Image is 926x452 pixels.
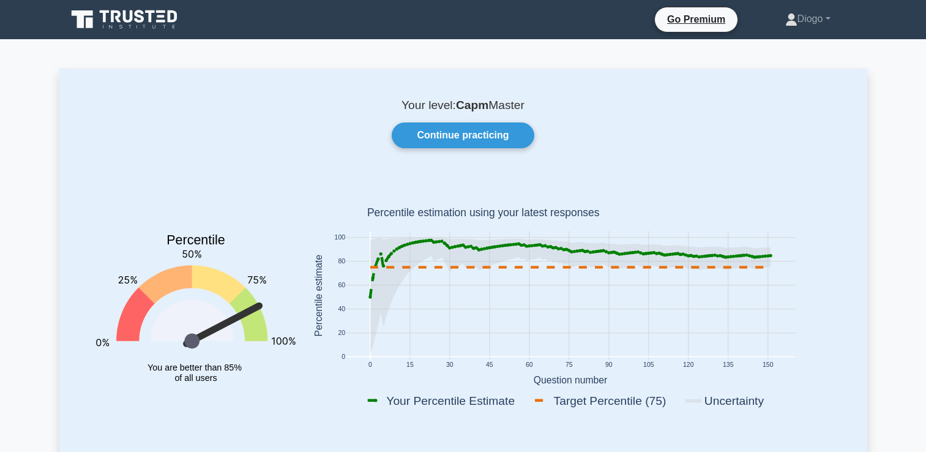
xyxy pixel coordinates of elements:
text: 90 [605,362,612,369]
p: Your level: Master [89,98,838,113]
text: 60 [526,362,533,369]
tspan: You are better than 85% [147,363,242,372]
text: 60 [338,282,345,289]
text: Percentile [166,233,225,248]
a: Go Premium [660,12,733,27]
text: 135 [723,362,734,369]
tspan: of all users [174,373,217,383]
text: 0 [368,362,372,369]
text: Percentile estimate [313,255,323,337]
text: 30 [446,362,454,369]
text: 45 [486,362,493,369]
text: 75 [566,362,573,369]
text: 150 [763,362,774,369]
text: 40 [338,306,345,313]
text: 105 [643,362,654,369]
a: Diogo [756,7,860,31]
text: 15 [406,362,414,369]
text: 120 [683,362,694,369]
text: Question number [533,375,607,385]
text: Percentile estimation using your latest responses [367,207,599,219]
a: Continue practicing [392,122,534,148]
text: 80 [338,258,345,265]
b: Capm [456,99,488,111]
text: 20 [338,330,345,337]
text: 0 [342,354,345,361]
text: 100 [334,235,345,241]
